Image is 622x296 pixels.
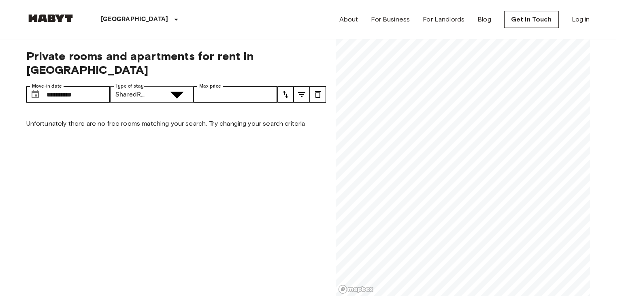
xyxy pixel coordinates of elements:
label: Move-in date [32,83,62,90]
label: Max price [199,83,221,90]
div: SharedRoom [110,86,161,103]
label: Type of stay [115,83,144,90]
a: Mapbox logo [338,285,374,294]
button: tune [310,86,326,103]
a: About [339,15,358,24]
span: Private rooms and apartments for rent in [GEOGRAPHIC_DATA] [26,49,326,77]
button: tune [277,86,294,103]
a: Log in [572,15,590,24]
a: Get in Touch [504,11,559,28]
a: For Business [371,15,410,24]
a: For Landlords [423,15,464,24]
p: Unfortunately there are no free rooms matching your search. Try changing your search criteria [26,119,326,129]
button: tune [294,86,310,103]
p: [GEOGRAPHIC_DATA] [101,15,168,24]
button: Choose date, selected date is 1 Oct 2025 [27,86,43,103]
a: Blog [477,15,491,24]
img: Habyt [26,14,75,22]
